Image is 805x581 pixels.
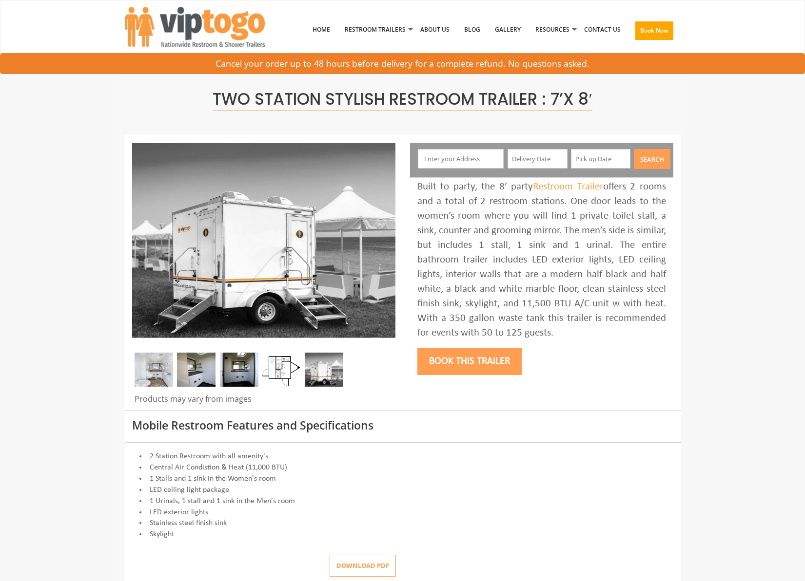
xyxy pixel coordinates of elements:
[132,462,673,473] li: Central Air Condistion & Heat (11,000 BTU)
[132,473,673,485] li: 1 Stalls and 1 sink in the Women's room
[417,180,666,340] div: Built to party, the 8’ party offers 2 rooms and a total of 2 restroom stations. One door leads to...
[322,561,396,570] a: Download pdf
[132,518,673,529] li: Stainless steel finish sink
[635,21,673,40] button: Book Now
[132,451,673,462] li: 2 Station Restroom with all amenity's
[528,4,577,55] a: Resources
[508,149,568,169] input: Delivery Date
[132,529,673,540] li: Skylight
[132,496,673,507] li: 1 Urinals, 1 stall and 1 sink in the Men's room
[125,7,265,47] img: VIPTOGO
[634,149,670,169] button: Search
[417,348,522,375] button: Book this trailer
[457,4,488,55] a: Blog
[132,143,395,338] img: A mini restroom trailer with two separate stations and separate doors for males and females
[577,4,628,55] a: Contact Us
[418,149,504,169] input: Enter your Address
[177,353,216,387] img: DSC_0016_email
[135,353,173,387] img: Inside of complete restroom with a stall, a urinal, tissue holders, cabinets and mirror
[220,353,258,387] img: DSC_0004_email
[305,4,337,55] a: Home
[533,182,603,192] a: Restroom Trailer
[132,394,395,410] div: Products may vary from images
[628,4,681,61] a: Book Now
[132,419,673,431] h3: Mobile Restroom Features and Specifications
[337,4,413,55] a: Restroom Trailers
[305,353,343,387] img: A mini restroom trailer with two separate stations and separate doors for males and females
[413,4,457,55] a: About Us
[132,485,673,496] li: LED ceiling light package
[132,507,673,518] li: LED exterior lights
[330,555,396,577] button: Download pdf
[488,4,528,55] a: Gallery
[213,88,592,111] span: Two Station Stylish Restroom Trailer : 7’x 8′
[571,149,631,169] input: Pick up Date
[262,353,301,387] img: Floor Plan of 2 station Mini restroom with sink and toilet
